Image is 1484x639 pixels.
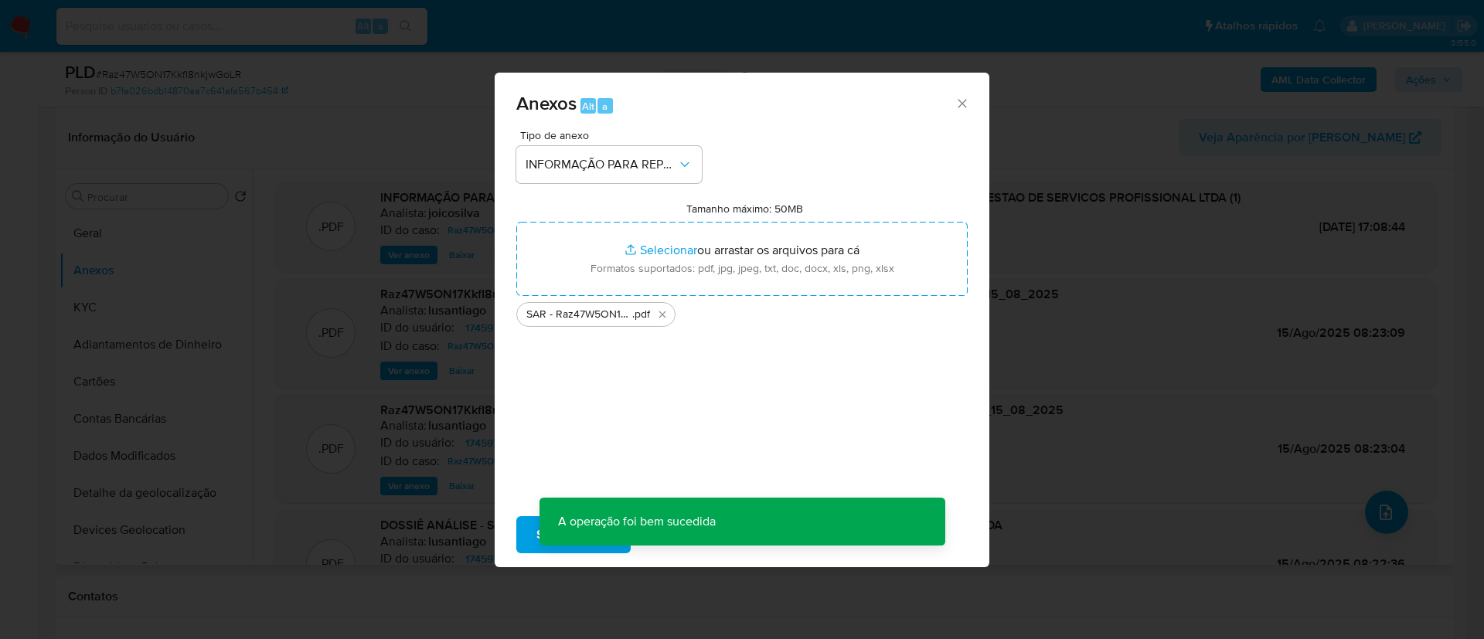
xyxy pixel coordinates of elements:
[516,90,577,117] span: Anexos
[653,305,672,324] button: Excluir SAR - Raz47W5ON17KkfI8nkjwGoLR - CNPJ 52534783000197 - SC GESTAO DE SERVICOS PROFISSIONAL...
[516,516,631,553] button: Subir arquivo
[539,498,734,546] p: A operação foi bem sucedida
[582,99,594,114] span: Alt
[686,202,803,216] label: Tamanho máximo: 50MB
[657,518,707,552] span: Cancelar
[602,99,608,114] span: a
[516,296,968,327] ul: Arquivos selecionados
[632,307,650,322] span: .pdf
[516,146,702,183] button: INFORMAÇÃO PARA REPORTE - COAF
[526,307,632,322] span: SAR - Raz47W5ON17KkfI8nkjwGoLR - CNPJ 52534783000197 - SC GESTAO DE SERVICOS PROFISSIONAL LTDA (1)
[536,518,611,552] span: Subir arquivo
[526,157,677,172] span: INFORMAÇÃO PARA REPORTE - COAF
[520,130,706,141] span: Tipo de anexo
[955,96,968,110] button: Fechar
